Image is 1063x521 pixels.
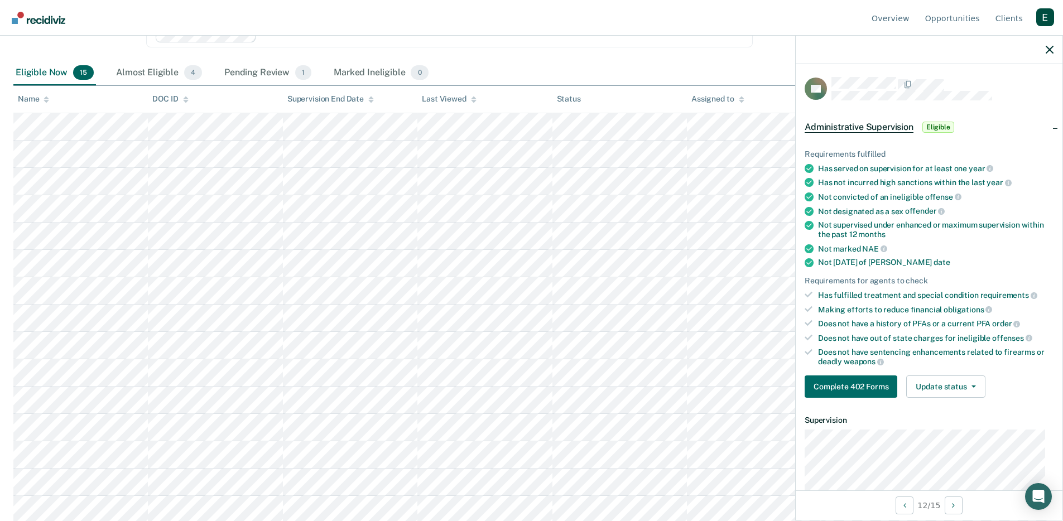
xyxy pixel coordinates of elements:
span: 15 [73,65,94,80]
span: offense [925,192,961,201]
div: Name [18,94,49,104]
div: Almost Eligible [114,61,204,85]
div: 12 / 15 [796,490,1062,520]
dt: Supervision [805,416,1054,425]
span: 0 [411,65,428,80]
div: Last Viewed [422,94,476,104]
div: Marked Ineligible [331,61,431,85]
div: Assigned to [691,94,744,104]
div: Not [DATE] of [PERSON_NAME] [818,258,1054,267]
span: offenses [992,334,1032,342]
span: weapons [844,357,884,366]
div: Making efforts to reduce financial [818,305,1054,315]
div: Does not have a history of PFAs or a current PFA order [818,319,1054,329]
div: Has not incurred high sanctions within the last [818,177,1054,187]
span: Administrative Supervision [805,122,913,133]
div: Not marked [818,244,1054,254]
button: Previous Opportunity [896,496,913,514]
span: 4 [184,65,202,80]
div: Does not have out of state charges for ineligible [818,333,1054,343]
span: year [987,178,1011,187]
div: Does not have sentencing enhancements related to firearms or deadly [818,348,1054,366]
span: NAE [862,244,887,253]
button: Next Opportunity [945,496,963,514]
div: Not designated as a sex [818,206,1054,216]
span: year [969,164,993,173]
span: requirements [980,291,1037,300]
span: date [934,258,950,267]
div: Not convicted of an ineligible [818,192,1054,202]
div: Has fulfilled treatment and special condition [818,290,1054,300]
img: Recidiviz [12,12,65,24]
button: Update status [906,375,985,398]
div: Not supervised under enhanced or maximum supervision within the past 12 [818,220,1054,239]
span: obligations [944,305,992,314]
button: Profile dropdown button [1036,8,1054,26]
div: Administrative SupervisionEligible [796,109,1062,145]
div: Has served on supervision for at least one [818,163,1054,173]
span: 1 [295,65,311,80]
div: Pending Review [222,61,314,85]
span: months [858,230,885,239]
div: Requirements fulfilled [805,149,1054,159]
div: Open Intercom Messenger [1025,483,1052,510]
button: Complete 402 Forms [805,375,897,398]
div: Requirements for agents to check [805,276,1054,286]
div: Status [557,94,581,104]
div: DOC ID [152,94,188,104]
a: Navigate to form link [805,375,902,398]
div: Supervision End Date [287,94,374,104]
span: Eligible [922,122,954,133]
div: Eligible Now [13,61,96,85]
span: offender [905,206,945,215]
